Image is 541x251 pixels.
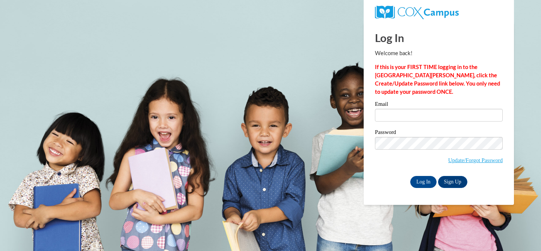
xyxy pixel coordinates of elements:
input: Log In [410,176,437,188]
label: Password [375,129,503,137]
a: COX Campus [375,9,459,15]
h1: Log In [375,30,503,45]
label: Email [375,101,503,109]
a: Update/Forgot Password [448,157,503,163]
strong: If this is your FIRST TIME logging in to the [GEOGRAPHIC_DATA][PERSON_NAME], click the Create/Upd... [375,64,500,95]
p: Welcome back! [375,49,503,57]
img: COX Campus [375,6,459,19]
a: Sign Up [438,176,467,188]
